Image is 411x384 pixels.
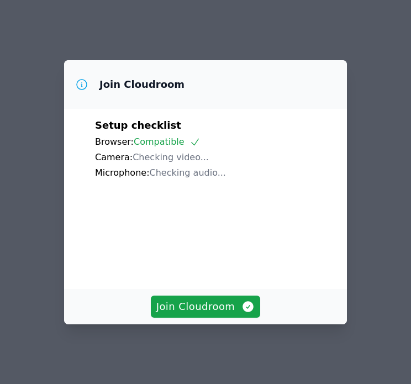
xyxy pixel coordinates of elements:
span: Compatible [134,136,201,147]
span: Checking video... [133,152,209,162]
span: Setup checklist [95,119,181,131]
span: Join Cloudroom [156,299,255,314]
button: Join Cloudroom [151,296,261,318]
span: Microphone: [95,167,150,178]
h3: Join Cloudroom [99,78,185,91]
span: Browser: [95,136,134,147]
span: Camera: [95,152,133,162]
span: Checking audio... [150,167,226,178]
